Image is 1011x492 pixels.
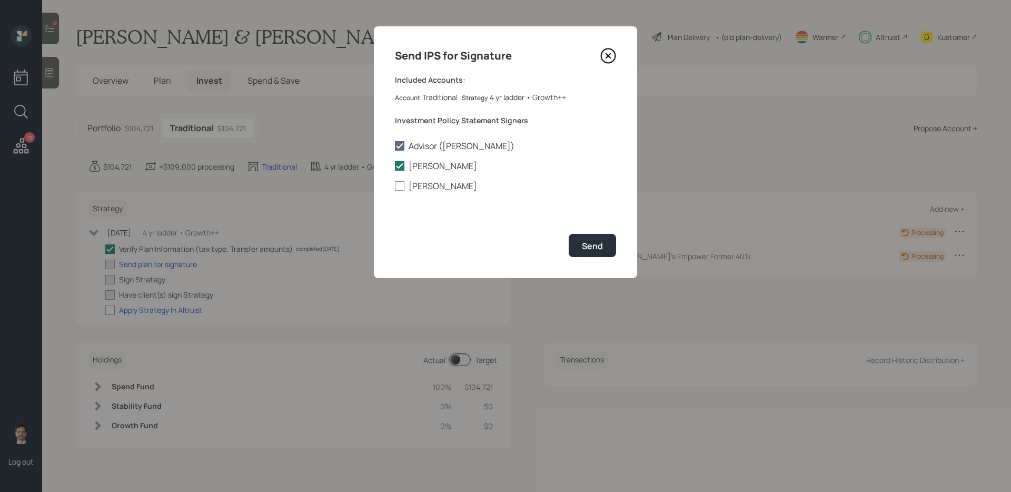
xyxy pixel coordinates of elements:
[422,92,458,103] div: Traditional
[582,240,603,252] div: Send
[395,160,616,172] label: [PERSON_NAME]
[395,140,616,152] label: Advisor ([PERSON_NAME])
[395,47,512,64] h4: Send IPS for Signature
[569,234,616,257] button: Send
[395,180,616,192] label: [PERSON_NAME]
[490,92,566,103] div: 4 yr ladder • Growth++
[395,94,420,103] label: Account
[462,94,488,103] label: Strategy
[395,115,616,126] label: Investment Policy Statement Signers
[395,75,616,85] label: Included Accounts:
